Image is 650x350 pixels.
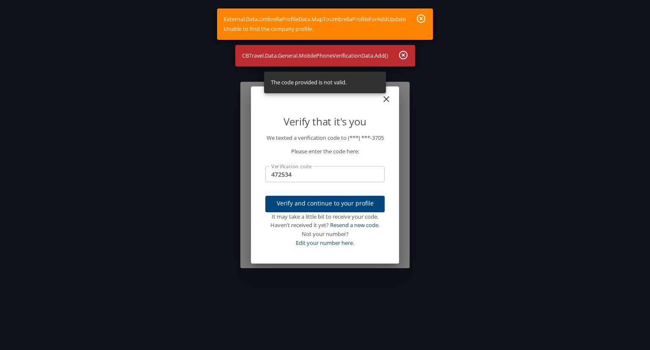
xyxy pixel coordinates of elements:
[296,239,354,247] a: Edit your number here.
[265,230,385,239] div: Not your number?
[265,133,385,142] p: We texted a verification code to (***) ***- 3705
[224,11,406,37] div: External.Data.UmbrellaProfileData.MapToUmbrellaProfileForAddUpdate Unable to find the company pro...
[265,221,385,230] div: Haven’t received it yet?
[265,114,385,130] p: Verify that it's you
[265,212,385,221] div: It may take a little bit to receive your code.
[265,147,385,156] p: Please enter the code here:
[386,90,396,100] button: close
[265,196,385,212] button: Verify and continue to your profile
[242,47,388,64] div: CBTravel.Data.General.MobilePhoneVerificationData.Add()
[272,198,378,209] span: Verify and continue to your profile
[330,221,380,229] a: Resend a new code.
[271,74,347,91] div: The code provided is not valid.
